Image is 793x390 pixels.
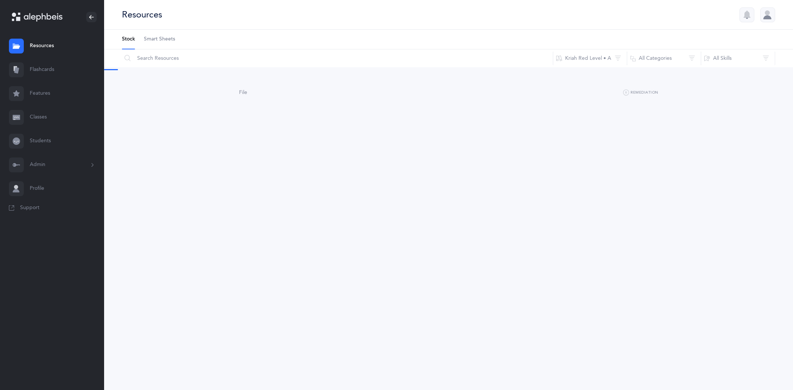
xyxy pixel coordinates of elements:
button: All Categories [627,49,701,67]
button: All Skills [701,49,775,67]
button: Remediation [623,88,658,97]
div: Resources [122,9,162,21]
span: File [239,90,247,95]
span: Smart Sheets [144,36,175,43]
input: Search Resources [122,49,553,67]
span: Support [20,204,39,212]
button: Kriah Red Level • A [553,49,627,67]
